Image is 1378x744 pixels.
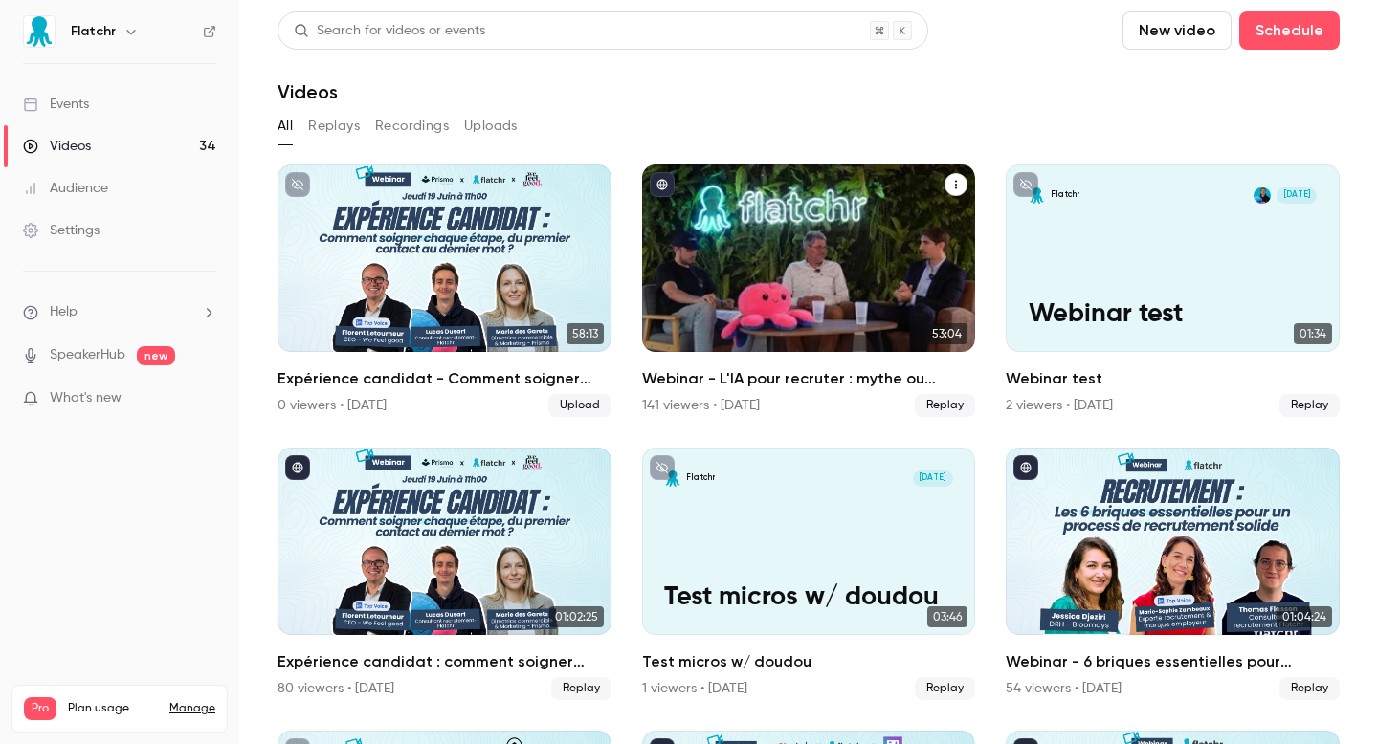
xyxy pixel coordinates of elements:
[169,701,215,716] a: Manage
[464,111,518,142] button: Uploads
[642,164,976,417] a: 53:04Webinar - L'IA pour recruter : mythe ou réalité ?141 viewers • [DATE]Replay
[1239,11,1340,50] button: Schedule
[642,164,976,417] li: Webinar - L'IA pour recruter : mythe ou réalité ?
[1122,11,1232,50] button: New video
[137,346,175,365] span: new
[1277,606,1332,627] span: 01:04:24
[650,172,675,197] button: published
[642,396,760,415] div: 141 viewers • [DATE]
[23,95,89,114] div: Events
[1006,448,1340,700] li: Webinar - 6 briques essentielles pour construire un processus de recrutement solide
[1006,448,1340,700] a: 01:04:24Webinar - 6 briques essentielles pour construire un processus de recrutement solide54 vie...
[285,455,310,480] button: published
[278,448,611,700] li: Expérience candidat : comment soigner chaque étape, du premier contact au dernier mot ?
[278,11,1340,733] section: Videos
[193,390,216,407] iframe: Noticeable Trigger
[278,111,293,142] button: All
[294,21,485,41] div: Search for videos or events
[23,179,108,198] div: Audience
[1006,164,1340,417] a: Webinar testFlatchrLucas Dusart[DATE]Webinar test01:34Webinar test2 viewers • [DATE]Replay
[650,455,675,480] button: unpublished
[642,679,747,698] div: 1 viewers • [DATE]
[1006,650,1340,673] h2: Webinar - 6 briques essentielles pour construire un processus de recrutement solide
[1254,187,1270,204] img: Lucas Dusart
[567,323,604,344] span: 58:13
[23,137,91,156] div: Videos
[1006,396,1113,415] div: 2 viewers • [DATE]
[278,650,611,673] h2: Expérience candidat : comment soigner chaque étape, du premier contact au dernier mot ?
[278,80,338,103] h1: Videos
[278,367,611,390] h2: Expérience candidat - Comment soigner chaque étape, du premier contact au dernier mot ?
[68,701,158,716] span: Plan usage
[549,606,604,627] span: 01:02:25
[23,221,100,240] div: Settings
[686,472,715,484] p: Flatchr
[278,164,611,417] a: 58:13Expérience candidat - Comment soigner chaque étape, du premier contact au dernier mot ?0 v...
[664,582,953,613] p: Test micros w/ doudou
[23,302,216,322] li: help-dropdown-opener
[1006,679,1122,698] div: 54 viewers • [DATE]
[375,111,449,142] button: Recordings
[308,111,360,142] button: Replays
[1279,394,1340,417] span: Replay
[24,697,56,720] span: Pro
[642,448,976,700] li: Test micros w/ doudou
[24,16,55,47] img: Flatchr
[71,22,116,41] h6: Flatchr
[551,677,611,700] span: Replay
[1029,299,1318,330] p: Webinar test
[285,172,310,197] button: unpublished
[278,164,611,417] li: Expérience candidat - Comment soigner chaque étape, du premier contact au dernier mot ?
[642,448,976,700] a: Test micros w/ doudouFlatchr[DATE]Test micros w/ doudou03:46Test micros w/ doudou1 viewers • [DAT...
[278,448,611,700] a: 01:02:25Expérience candidat : comment soigner chaque étape, du premier contact au dernier mot ?80...
[50,388,122,408] span: What's new
[50,345,125,365] a: SpeakerHub
[1013,455,1038,480] button: published
[642,650,976,673] h2: Test micros w/ doudou
[1006,367,1340,390] h2: Webinar test
[1006,164,1340,417] li: Webinar test
[278,396,387,415] div: 0 viewers • [DATE]
[1294,323,1332,344] span: 01:34
[548,394,611,417] span: Upload
[1013,172,1038,197] button: unpublished
[1051,189,1079,201] p: Flatchr
[642,367,976,390] h2: Webinar - L'IA pour recruter : mythe ou réalité ?
[278,679,394,698] div: 80 viewers • [DATE]
[926,323,967,344] span: 53:04
[913,470,953,487] span: [DATE]
[915,677,975,700] span: Replay
[50,302,78,322] span: Help
[1279,677,1340,700] span: Replay
[1277,187,1317,204] span: [DATE]
[927,606,967,627] span: 03:46
[915,394,975,417] span: Replay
